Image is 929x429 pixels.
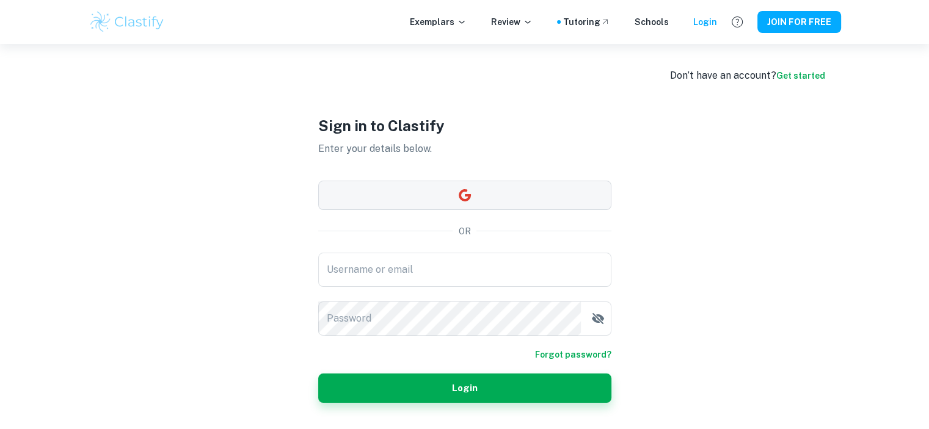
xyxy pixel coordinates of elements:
[318,142,611,156] p: Enter your details below.
[776,71,825,81] a: Get started
[563,15,610,29] a: Tutoring
[757,11,841,33] button: JOIN FOR FREE
[727,12,748,32] button: Help and Feedback
[535,348,611,361] a: Forgot password?
[693,15,717,29] a: Login
[410,15,467,29] p: Exemplars
[318,373,611,403] button: Login
[89,10,166,34] img: Clastify logo
[635,15,669,29] a: Schools
[459,225,471,238] p: OR
[491,15,533,29] p: Review
[318,115,611,137] h1: Sign in to Clastify
[670,68,825,83] div: Don’t have an account?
